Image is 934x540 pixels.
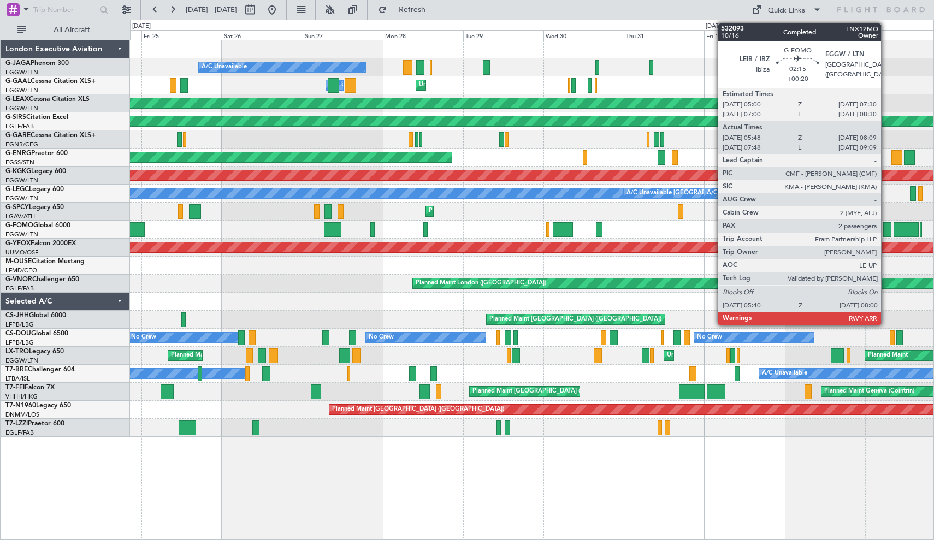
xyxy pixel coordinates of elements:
span: T7-BRE [5,366,28,373]
a: EGGW/LTN [5,176,38,185]
span: G-GAAL [5,78,31,85]
span: G-SPCY [5,204,29,211]
a: G-JAGAPhenom 300 [5,60,69,67]
span: CS-JHH [5,312,29,319]
a: G-GARECessna Citation XLS+ [5,132,96,139]
span: G-FOMO [5,222,33,229]
a: EGLF/FAB [5,284,34,293]
a: G-FOMOGlobal 6000 [5,222,70,229]
span: G-JAGA [5,60,31,67]
a: CS-JHHGlobal 6000 [5,312,66,319]
a: G-LEAXCessna Citation XLS [5,96,90,103]
a: EGGW/LTN [5,104,38,112]
a: G-KGKGLegacy 600 [5,168,66,175]
div: Tue 29 [463,30,543,40]
a: EGLF/FAB [5,429,34,437]
span: G-YFOX [5,240,31,247]
div: Thu 31 [624,30,704,40]
span: G-ENRG [5,150,31,157]
a: EGNR/CEG [5,140,38,149]
div: Planned Maint London ([GEOGRAPHIC_DATA]) [416,275,546,292]
span: LX-TRO [5,348,29,355]
a: LX-TROLegacy 650 [5,348,64,355]
a: VHHH/HKG [5,393,38,401]
div: Quick Links [768,5,805,16]
div: No Crew [369,329,394,346]
div: Fri 1 [704,30,784,40]
a: G-SIRSCitation Excel [5,114,68,121]
div: A/C Unavailable [GEOGRAPHIC_DATA] ([GEOGRAPHIC_DATA]) [707,185,884,201]
div: No Crew [697,329,722,346]
div: Mon 28 [383,30,463,40]
div: Planned Maint Athens ([PERSON_NAME] Intl) [429,203,554,219]
div: Planned Maint [GEOGRAPHIC_DATA] ([GEOGRAPHIC_DATA]) [332,401,504,418]
a: G-LEGCLegacy 600 [5,186,64,193]
div: Planned Maint [GEOGRAPHIC_DATA] ([GEOGRAPHIC_DATA]) [171,347,343,364]
div: Planned Maint [GEOGRAPHIC_DATA] [829,221,933,238]
div: [DATE] [706,22,724,31]
a: T7-BREChallenger 604 [5,366,75,373]
a: G-VNORChallenger 650 [5,276,79,283]
a: UUMO/OSF [5,248,38,257]
a: T7-LZZIPraetor 600 [5,420,64,427]
a: T7-N1960Legacy 650 [5,402,71,409]
div: Wed 30 [543,30,624,40]
a: EGGW/LTN [5,68,38,76]
div: Planned Maint Geneva (Cointrin) [824,383,914,400]
span: G-LEAX [5,96,29,103]
a: G-YFOXFalcon 2000EX [5,240,76,247]
span: All Aircraft [28,26,115,34]
button: Quick Links [746,1,827,19]
span: T7-LZZI [5,420,28,427]
a: EGGW/LTN [5,194,38,203]
a: G-SPCYLegacy 650 [5,204,64,211]
div: No Crew [131,329,156,346]
div: Planned Maint [868,347,908,364]
a: T7-FFIFalcon 7X [5,384,55,391]
a: EGLF/FAB [5,122,34,130]
div: A/C Unavailable [762,365,807,382]
a: LFPB/LBG [5,339,34,347]
span: G-KGKG [5,168,31,175]
button: Refresh [373,1,439,19]
input: Trip Number [33,2,96,18]
div: Fri 25 [141,30,222,40]
a: LGAV/ATH [5,212,35,221]
button: All Aircraft [12,21,119,39]
a: M-OUSECitation Mustang [5,258,85,265]
a: EGGW/LTN [5,230,38,239]
div: Planned Maint [GEOGRAPHIC_DATA] ([GEOGRAPHIC_DATA]) [489,311,661,328]
span: G-GARE [5,132,31,139]
a: CS-DOUGlobal 6500 [5,330,68,337]
a: G-ENRGPraetor 600 [5,150,68,157]
div: Planned Maint [GEOGRAPHIC_DATA] ([GEOGRAPHIC_DATA] Intl) [472,383,655,400]
a: LFMD/CEQ [5,266,37,275]
a: LTBA/ISL [5,375,30,383]
span: T7-FFI [5,384,25,391]
div: A/C Unavailable [GEOGRAPHIC_DATA] ([GEOGRAPHIC_DATA]) [626,185,804,201]
div: Sat 26 [222,30,302,40]
span: G-LEGC [5,186,29,193]
div: Unplanned Maint [GEOGRAPHIC_DATA] ([GEOGRAPHIC_DATA]) [419,77,599,93]
div: Sat 2 [785,30,865,40]
span: G-SIRS [5,114,26,121]
span: G-VNOR [5,276,32,283]
span: T7-N1960 [5,402,36,409]
span: [DATE] - [DATE] [186,5,237,15]
a: EGGW/LTN [5,86,38,94]
a: LFPB/LBG [5,321,34,329]
span: M-OUSE [5,258,32,265]
span: CS-DOU [5,330,31,337]
span: Refresh [389,6,435,14]
div: Sun 27 [303,30,383,40]
a: G-GAALCessna Citation XLS+ [5,78,96,85]
a: EGGW/LTN [5,357,38,365]
a: DNMM/LOS [5,411,39,419]
div: [DATE] [132,22,151,31]
a: EGSS/STN [5,158,34,167]
div: Unplanned Maint [GEOGRAPHIC_DATA] ([GEOGRAPHIC_DATA]) [667,347,847,364]
div: A/C Unavailable [202,59,247,75]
